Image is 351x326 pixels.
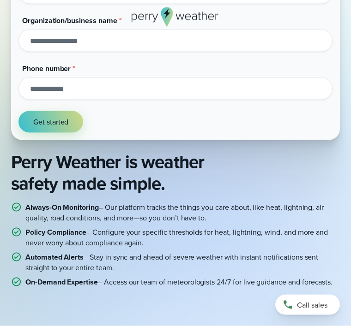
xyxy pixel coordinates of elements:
[25,252,84,262] strong: Automated Alerts
[11,151,340,195] h2: Perry Weather is weather safety made simple.
[25,227,86,237] strong: Policy Compliance
[275,295,340,315] a: Call sales
[25,202,99,213] strong: Always-On Monitoring
[33,117,68,127] span: Get started
[25,277,98,287] strong: On-Demand Expertise
[25,277,333,287] p: – Access our team of meteorologists 24/7 for live guidance and forecasts.
[25,227,340,248] p: – Configure your specific thresholds for heat, lightning, wind, and more and never worry about co...
[297,300,327,310] span: Call sales
[22,63,71,74] span: Phone number
[25,202,340,223] p: – Our platform tracks the things you care about, like heat, lightning, air quality, road conditio...
[25,252,340,273] p: – Stay in sync and ahead of severe weather with instant notifications sent straight to your entir...
[18,111,83,133] button: Get started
